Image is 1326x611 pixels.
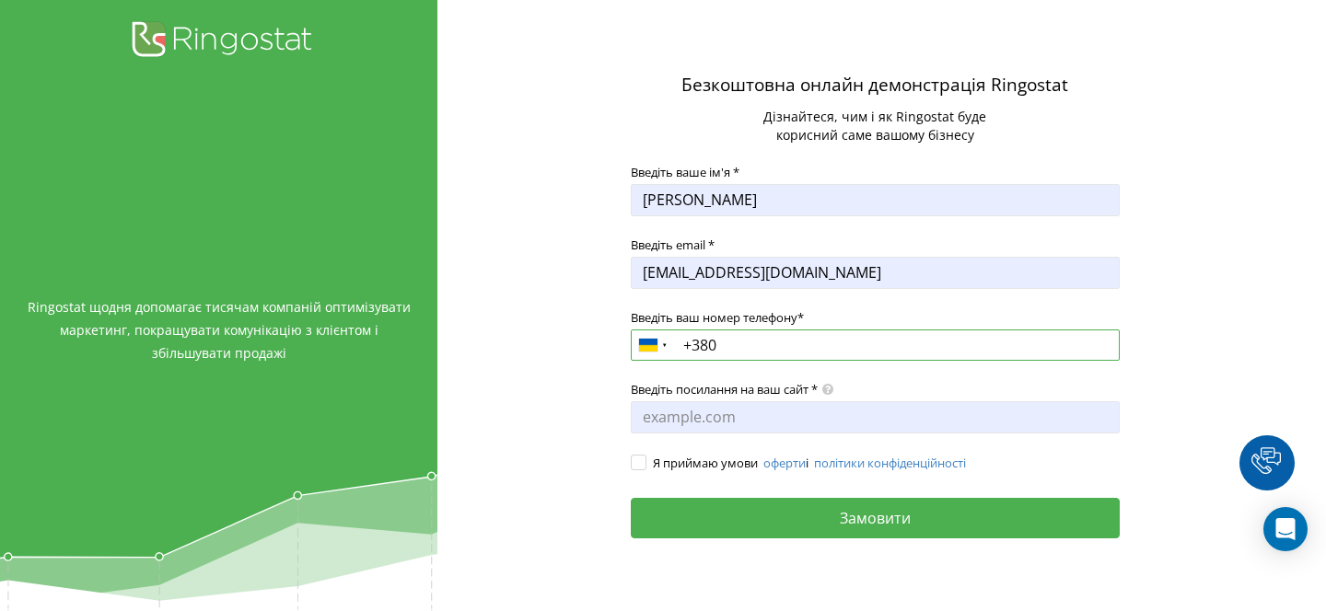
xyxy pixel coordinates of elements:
span: Безкоштовна онлайн демонстрація Ringostat [681,73,1068,97]
input: example.com [631,401,1119,433]
div: Open Intercom Messenger [1263,507,1308,551]
button: Замовити [631,498,1119,538]
input: name@example.com [631,257,1119,289]
span: Введіть посилання на ваш сайт [631,381,808,398]
span: Введіть email [631,236,705,253]
span: Введіть ваш номер телефону [631,309,797,326]
span: і [806,455,808,471]
span: Я приймаю умови [653,455,758,471]
a: оферти [763,455,806,471]
img: Ringostat logo [127,18,311,63]
span: Дізнайтеся, чим і як Ringostat буде корисний саме вашому бізнесу [763,108,986,144]
span: Введіть ваше ім'я [631,164,730,180]
div: Ukraine (Україна): +380 [632,330,674,360]
input: Ім'я [631,184,1119,216]
a: політики конфіденційності [814,455,966,471]
span: Ringostat щодня допомагає тисячам компаній оптимізувати маркетинг, покращувати комунікацію з кліє... [18,295,419,364]
span: Замовити [840,508,911,528]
